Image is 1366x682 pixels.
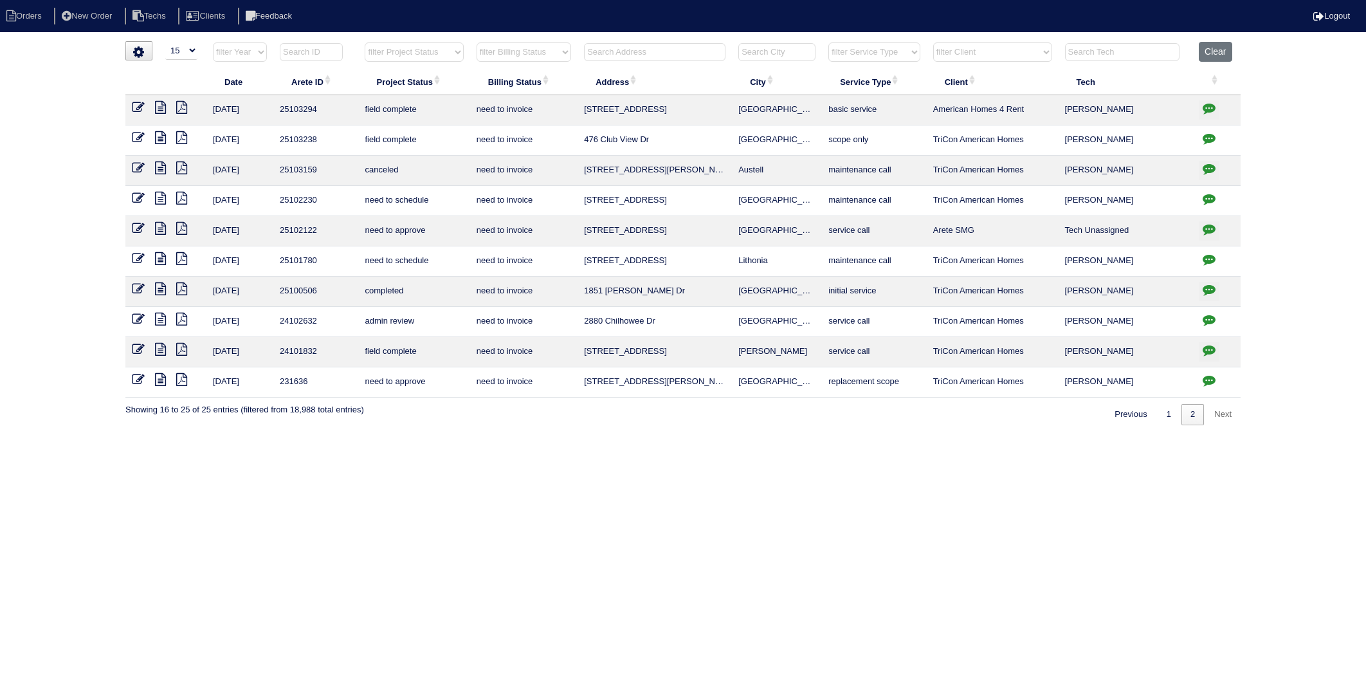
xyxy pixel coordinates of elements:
td: canceled [358,156,469,186]
td: TriCon American Homes [927,277,1059,307]
td: [DATE] [206,156,273,186]
td: [PERSON_NAME] [1059,367,1193,398]
li: Feedback [238,8,302,25]
td: 25100506 [273,277,358,307]
a: New Order [54,11,122,21]
td: [STREET_ADDRESS] [578,216,732,246]
td: [DATE] [206,216,273,246]
td: field complete [358,95,469,125]
td: need to invoice [470,337,578,367]
td: [PERSON_NAME] [1059,125,1193,156]
td: need to invoice [470,186,578,216]
td: 24102632 [273,307,358,337]
a: Next [1205,404,1241,425]
td: TriCon American Homes [927,156,1059,186]
td: 25103238 [273,125,358,156]
td: [GEOGRAPHIC_DATA] [732,367,822,398]
td: [GEOGRAPHIC_DATA] [732,307,822,337]
a: Previous [1106,404,1156,425]
td: maintenance call [822,156,926,186]
td: field complete [358,337,469,367]
td: [GEOGRAPHIC_DATA] [732,95,822,125]
td: [PERSON_NAME] [732,337,822,367]
input: Search Address [584,43,725,61]
td: TriCon American Homes [927,307,1059,337]
td: [GEOGRAPHIC_DATA] [732,216,822,246]
button: Clear [1199,42,1232,62]
th: Project Status: activate to sort column ascending [358,68,469,95]
td: [GEOGRAPHIC_DATA] [732,277,822,307]
td: [PERSON_NAME] [1059,307,1193,337]
td: [STREET_ADDRESS][PERSON_NAME] [578,367,732,398]
td: 25103159 [273,156,358,186]
td: need to invoice [470,277,578,307]
td: [DATE] [206,307,273,337]
div: Showing 16 to 25 of 25 entries (filtered from 18,988 total entries) [125,398,364,416]
td: [STREET_ADDRESS] [578,337,732,367]
a: 1 [1158,404,1180,425]
td: 476 Club View Dr [578,125,732,156]
td: [DATE] [206,367,273,398]
td: service call [822,307,926,337]
td: [PERSON_NAME] [1059,95,1193,125]
td: [PERSON_NAME] [1059,186,1193,216]
th: Date [206,68,273,95]
td: need to schedule [358,186,469,216]
td: [DATE] [206,95,273,125]
td: basic service [822,95,926,125]
td: [STREET_ADDRESS] [578,95,732,125]
td: [PERSON_NAME] [1059,156,1193,186]
td: [STREET_ADDRESS][PERSON_NAME] [578,156,732,186]
th: Service Type: activate to sort column ascending [822,68,926,95]
td: 25103294 [273,95,358,125]
td: Arete SMG [927,216,1059,246]
a: Techs [125,11,176,21]
input: Search Tech [1065,43,1179,61]
td: maintenance call [822,186,926,216]
li: Clients [178,8,235,25]
td: need to approve [358,367,469,398]
td: need to approve [358,216,469,246]
td: TriCon American Homes [927,125,1059,156]
td: need to invoice [470,156,578,186]
td: need to schedule [358,246,469,277]
th: Address: activate to sort column ascending [578,68,732,95]
td: [DATE] [206,186,273,216]
td: [STREET_ADDRESS] [578,246,732,277]
td: 1851 [PERSON_NAME] Dr [578,277,732,307]
td: 24101832 [273,337,358,367]
td: need to invoice [470,95,578,125]
td: [DATE] [206,277,273,307]
a: 2 [1181,404,1204,425]
li: New Order [54,8,122,25]
td: 25101780 [273,246,358,277]
td: need to invoice [470,246,578,277]
td: [GEOGRAPHIC_DATA] [732,125,822,156]
td: need to invoice [470,367,578,398]
th: City: activate to sort column ascending [732,68,822,95]
td: [STREET_ADDRESS] [578,186,732,216]
td: [PERSON_NAME] [1059,277,1193,307]
td: replacement scope [822,367,926,398]
td: TriCon American Homes [927,367,1059,398]
td: service call [822,216,926,246]
td: need to invoice [470,216,578,246]
td: initial service [822,277,926,307]
td: service call [822,337,926,367]
td: TriCon American Homes [927,186,1059,216]
input: Search ID [280,43,343,61]
td: [PERSON_NAME] [1059,246,1193,277]
td: scope only [822,125,926,156]
td: [DATE] [206,125,273,156]
li: Techs [125,8,176,25]
td: need to invoice [470,307,578,337]
a: Clients [178,11,235,21]
td: [DATE] [206,337,273,367]
td: [DATE] [206,246,273,277]
input: Search City [738,43,815,61]
td: 2880 Chilhowee Dr [578,307,732,337]
td: TriCon American Homes [927,246,1059,277]
td: Austell [732,156,822,186]
th: Tech [1059,68,1193,95]
th: Billing Status: activate to sort column ascending [470,68,578,95]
